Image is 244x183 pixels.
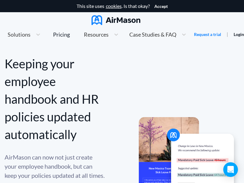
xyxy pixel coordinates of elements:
a: cookies [106,3,122,9]
span: Case Studies & FAQ [129,32,176,37]
a: Login [234,32,244,37]
div: Keeping your employee handbook and HR policies updated automatically [5,55,105,143]
div: Open Intercom Messenger [223,162,238,177]
div: AirMason can now not just create your employee handbook, but can keep your policies updated at al... [5,152,105,180]
div: Pricing [53,32,70,37]
img: AirMason Logo [91,15,140,25]
a: Pricing [53,29,70,40]
span: | [227,31,228,37]
a: Request a trial [194,31,221,38]
span: Resources [84,32,109,37]
button: Accept cookies [154,4,168,9]
span: Solutions [8,32,30,37]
